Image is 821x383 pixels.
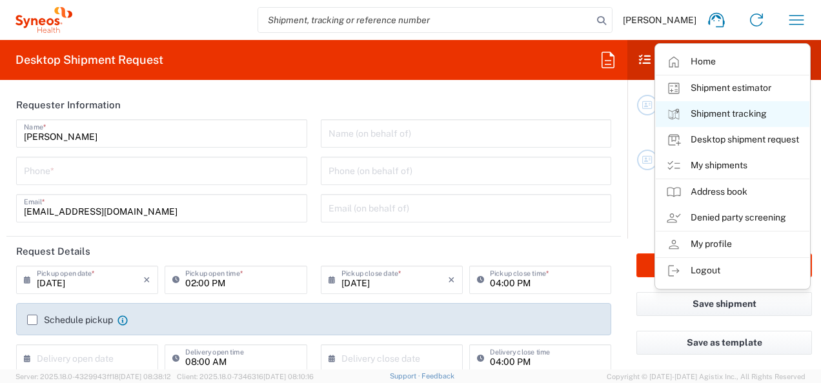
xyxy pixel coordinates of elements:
[656,127,809,153] a: Desktop shipment request
[27,315,113,325] label: Schedule pickup
[119,373,171,380] span: [DATE] 08:38:12
[258,8,593,32] input: Shipment, tracking or reference number
[636,292,812,316] button: Save shipment
[656,75,809,101] a: Shipment estimator
[656,101,809,127] a: Shipment tracking
[636,331,812,355] button: Save as template
[607,371,806,382] span: Copyright © [DATE]-[DATE] Agistix Inc., All Rights Reserved
[639,52,766,68] h2: Shipment Checklist
[263,373,314,380] span: [DATE] 08:10:16
[15,52,163,68] h2: Desktop Shipment Request
[177,373,314,380] span: Client: 2025.18.0-7346316
[421,372,454,380] a: Feedback
[656,179,809,205] a: Address book
[390,372,422,380] a: Support
[656,231,809,257] a: My profile
[15,373,171,380] span: Server: 2025.18.0-4329943ff18
[16,99,121,112] h2: Requester Information
[656,153,809,179] a: My shipments
[636,253,812,277] button: Rate
[448,270,455,290] i: ×
[656,205,809,231] a: Denied party screening
[656,258,809,284] a: Logout
[623,14,696,26] span: [PERSON_NAME]
[143,270,150,290] i: ×
[656,49,809,75] a: Home
[16,245,90,258] h2: Request Details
